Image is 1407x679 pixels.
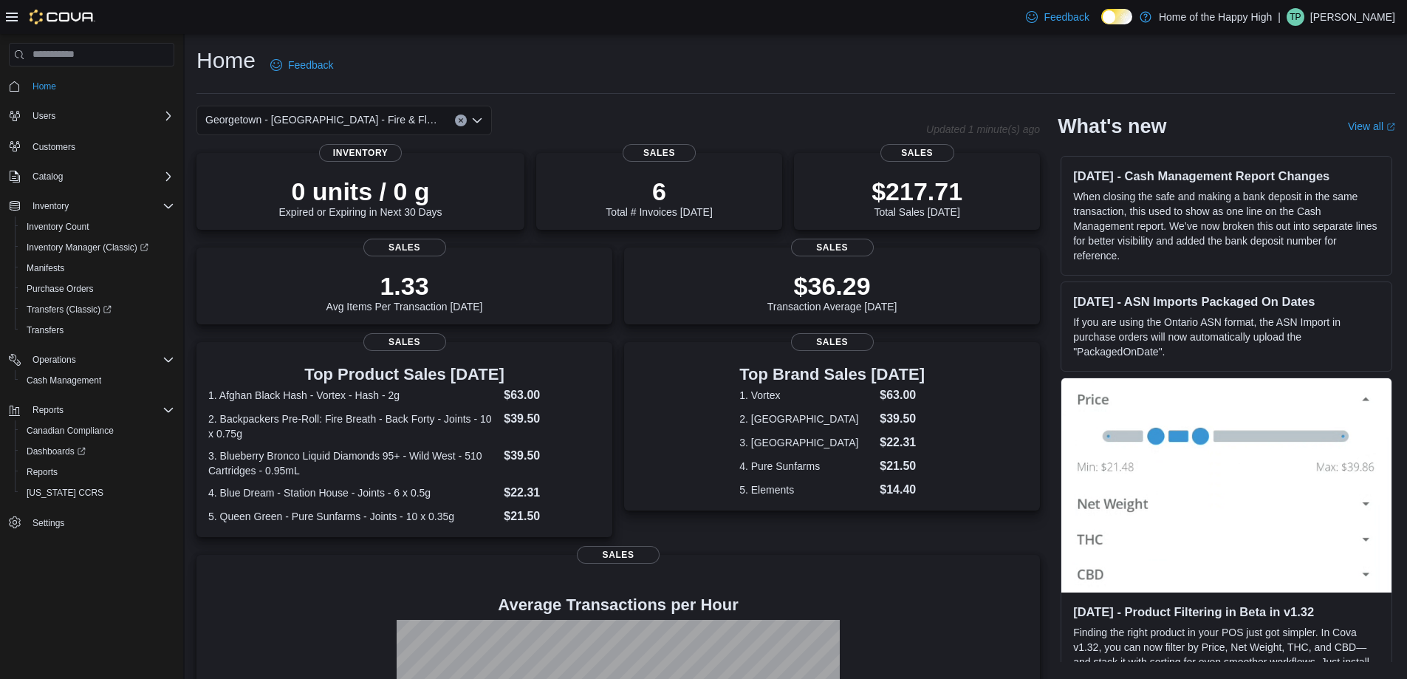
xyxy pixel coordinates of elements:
dd: $39.50 [880,410,925,428]
button: Manifests [15,258,180,279]
h2: What's new [1058,115,1166,138]
h3: [DATE] - Product Filtering in Beta in v1.32 [1073,604,1380,619]
span: TP [1290,8,1301,26]
span: Reports [32,404,64,416]
span: Operations [27,351,174,369]
span: Sales [363,239,446,256]
div: Avg Items Per Transaction [DATE] [326,271,483,313]
a: Dashboards [15,441,180,462]
div: Expired or Expiring in Next 30 Days [279,177,442,218]
a: Manifests [21,259,70,277]
button: Inventory Count [15,216,180,237]
button: Operations [3,349,180,370]
button: Users [3,106,180,126]
span: [US_STATE] CCRS [27,487,103,499]
span: Purchase Orders [21,280,174,298]
span: Transfers (Classic) [27,304,112,315]
span: Inventory [319,144,402,162]
a: View allExternal link [1348,120,1395,132]
dd: $63.00 [880,386,925,404]
span: Inventory Count [21,218,174,236]
span: Sales [791,333,874,351]
span: Feedback [288,58,333,72]
dd: $21.50 [880,457,925,475]
p: If you are using the Ontario ASN format, the ASN Import in purchase orders will now automatically... [1073,315,1380,359]
button: Reports [15,462,180,482]
span: Transfers [21,321,174,339]
span: Cash Management [27,375,101,386]
div: Total # Invoices [DATE] [606,177,712,218]
span: Inventory [27,197,174,215]
span: Reports [27,401,174,419]
dt: 2. Backpackers Pre-Roll: Fire Breath - Back Forty - Joints - 10 x 0.75g [208,412,498,441]
button: Canadian Compliance [15,420,180,441]
input: Dark Mode [1101,9,1132,24]
span: Georgetown - [GEOGRAPHIC_DATA] - Fire & Flower [205,111,440,129]
button: Settings [3,512,180,533]
button: Reports [27,401,69,419]
span: Inventory Manager (Classic) [21,239,174,256]
span: Inventory Count [27,221,89,233]
dt: 5. Elements [739,482,874,497]
button: Transfers [15,320,180,341]
span: Users [27,107,174,125]
dt: 3. [GEOGRAPHIC_DATA] [739,435,874,450]
h3: [DATE] - Cash Management Report Changes [1073,168,1380,183]
button: [US_STATE] CCRS [15,482,180,503]
a: Inventory Manager (Classic) [15,237,180,258]
a: Reports [21,463,64,481]
p: [PERSON_NAME] [1310,8,1395,26]
span: Catalog [32,171,63,182]
button: Clear input [455,115,467,126]
div: Transaction Average [DATE] [767,271,897,313]
a: Inventory Count [21,218,95,236]
span: Customers [27,137,174,155]
a: [US_STATE] CCRS [21,484,109,502]
a: Transfers [21,321,69,339]
span: Sales [577,546,660,564]
span: Settings [27,513,174,532]
dt: 2. [GEOGRAPHIC_DATA] [739,412,874,426]
a: Customers [27,138,81,156]
button: Customers [3,135,180,157]
a: Settings [27,514,70,532]
span: Feedback [1044,10,1089,24]
button: Catalog [3,166,180,187]
button: Users [27,107,61,125]
span: Cash Management [21,372,174,389]
button: Catalog [27,168,69,185]
p: Home of the Happy High [1159,8,1272,26]
a: Canadian Compliance [21,422,120,440]
dd: $14.40 [880,481,925,499]
dt: 4. Pure Sunfarms [739,459,874,474]
dd: $22.31 [504,484,600,502]
span: Catalog [27,168,174,185]
svg: External link [1386,123,1395,132]
p: 1.33 [326,271,483,301]
p: 6 [606,177,712,206]
button: Operations [27,351,82,369]
span: Customers [32,141,75,153]
a: Inventory Manager (Classic) [21,239,154,256]
p: $36.29 [767,271,897,301]
a: Dashboards [21,443,92,460]
dd: $39.50 [504,447,600,465]
span: Manifests [21,259,174,277]
span: Inventory Manager (Classic) [27,242,148,253]
a: Home [27,78,62,95]
span: Sales [623,144,696,162]
h3: Top Brand Sales [DATE] [739,366,925,383]
p: When closing the safe and making a bank deposit in the same transaction, this used to show as one... [1073,189,1380,263]
div: Total Sales [DATE] [872,177,962,218]
span: Sales [880,144,954,162]
span: Canadian Compliance [27,425,114,437]
span: Settings [32,517,64,529]
button: Inventory [3,196,180,216]
span: Sales [363,333,446,351]
dd: $39.50 [504,410,600,428]
dd: $21.50 [504,508,600,525]
a: Cash Management [21,372,107,389]
span: Users [32,110,55,122]
a: Transfers (Classic) [15,299,180,320]
h3: Top Product Sales [DATE] [208,366,600,383]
